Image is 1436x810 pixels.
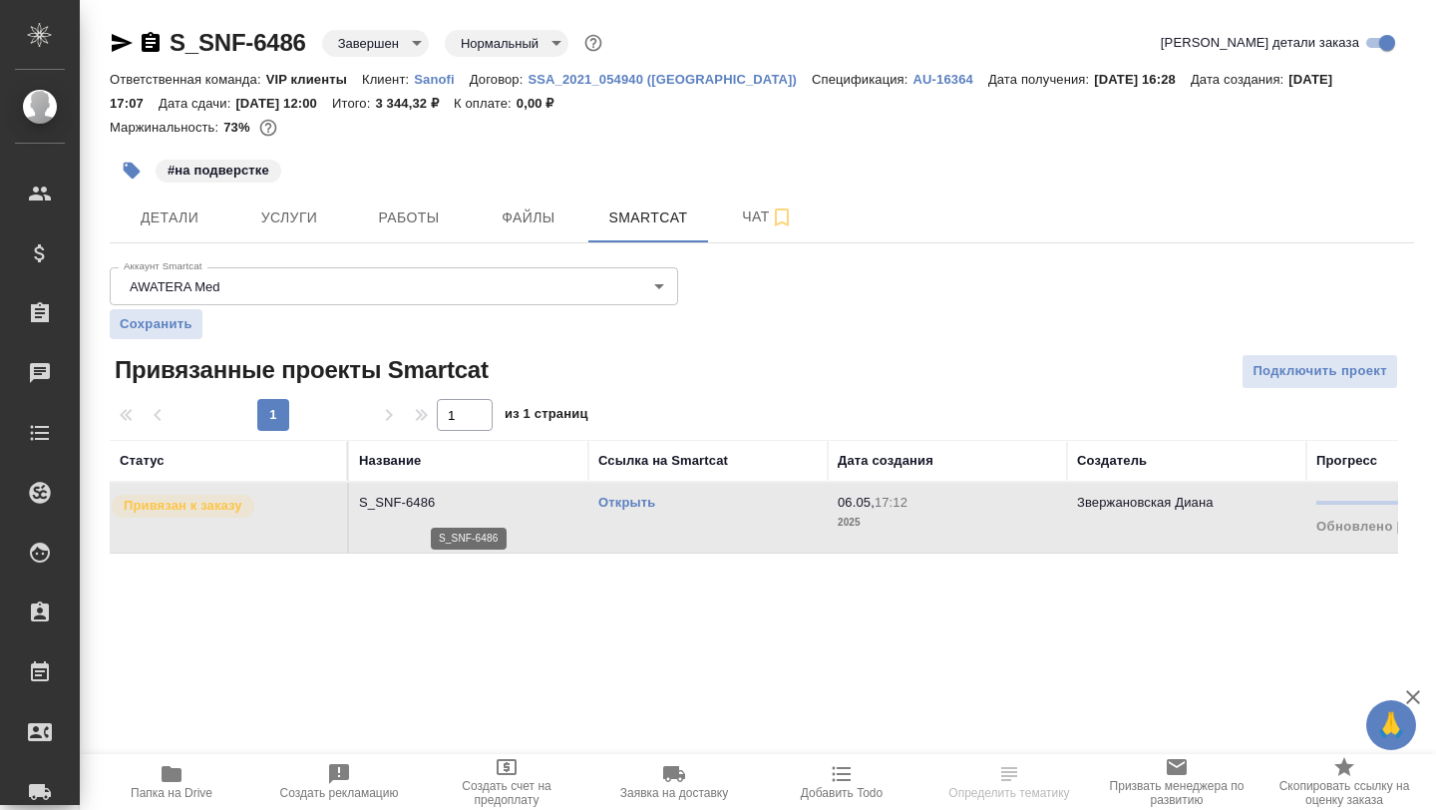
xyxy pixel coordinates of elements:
[600,205,696,230] span: Smartcat
[1161,33,1359,53] span: [PERSON_NAME] детали заказа
[1316,451,1377,471] div: Прогресс
[110,354,489,386] span: Привязанные проекты Smartcat
[913,72,988,87] p: AU-16364
[838,495,875,510] p: 06.05,
[913,70,988,87] a: AU-16364
[454,96,517,111] p: К оплате:
[1077,451,1147,471] div: Создатель
[620,786,728,800] span: Заявка на доставку
[528,70,812,87] a: SSA_2021_054940 ([GEOGRAPHIC_DATA])
[445,30,568,57] div: Завершен
[255,754,423,810] button: Создать рекламацию
[266,72,362,87] p: VIP клиенты
[255,115,281,141] button: 760.97 RUB;
[1253,360,1387,383] span: Подключить проект
[435,779,578,807] span: Создать счет на предоплату
[223,120,254,135] p: 73%
[159,96,235,111] p: Дата сдачи:
[925,754,1093,810] button: Определить тематику
[580,30,606,56] button: Доп статусы указывают на важность/срочность заказа
[131,786,212,800] span: Папка на Drive
[838,513,1057,533] p: 2025
[801,786,883,800] span: Добавить Todo
[1094,72,1191,87] p: [DATE] 16:28
[948,786,1069,800] span: Определить тематику
[528,72,812,87] p: SSA_2021_054940 ([GEOGRAPHIC_DATA])
[414,70,470,87] a: Sanofi
[481,205,576,230] span: Файлы
[168,161,269,181] p: #на подверстке
[517,96,569,111] p: 0,00 ₽
[1260,754,1428,810] button: Скопировать ссылку на оценку заказа
[120,314,192,334] span: Сохранить
[120,451,165,471] div: Статус
[124,278,226,295] button: AWATERA Med
[110,120,223,135] p: Маржинальность:
[122,205,217,230] span: Детали
[362,72,414,87] p: Клиент:
[110,72,266,87] p: Ответственная команда:
[139,31,163,55] button: Скопировать ссылку
[598,495,655,510] a: Открыть
[423,754,590,810] button: Создать счет на предоплату
[322,30,429,57] div: Завершен
[812,72,912,87] p: Спецификация:
[838,451,933,471] div: Дата создания
[375,96,454,111] p: 3 344,32 ₽
[1093,754,1260,810] button: Призвать менеджера по развитию
[1105,779,1249,807] span: Призвать менеджера по развитию
[720,204,816,229] span: Чат
[1366,700,1416,750] button: 🙏
[110,309,202,339] button: Сохранить
[359,493,578,513] p: S_SNF-6486
[332,35,405,52] button: Завершен
[758,754,925,810] button: Добавить Todo
[1242,354,1398,389] button: Подключить проект
[455,35,544,52] button: Нормальный
[988,72,1094,87] p: Дата получения:
[110,31,134,55] button: Скопировать ссылку для ЯМессенджера
[1272,779,1416,807] span: Скопировать ссылку на оценку заказа
[875,495,907,510] p: 17:12
[361,205,457,230] span: Работы
[235,96,332,111] p: [DATE] 12:00
[470,72,529,87] p: Договор:
[170,29,306,56] a: S_SNF-6486
[280,786,399,800] span: Создать рекламацию
[1191,72,1288,87] p: Дата создания:
[241,205,337,230] span: Услуги
[88,754,255,810] button: Папка на Drive
[1374,704,1408,746] span: 🙏
[359,451,421,471] div: Название
[598,451,728,471] div: Ссылка на Smartcat
[590,754,758,810] button: Заявка на доставку
[505,402,588,431] span: из 1 страниц
[110,149,154,193] button: Добавить тэг
[332,96,375,111] p: Итого:
[154,161,283,178] span: на подверстке
[770,205,794,229] svg: Подписаться
[110,267,678,305] div: AWATERA Med
[1077,495,1214,510] p: Звержановская Диана
[414,72,470,87] p: Sanofi
[124,496,242,516] p: Привязан к заказу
